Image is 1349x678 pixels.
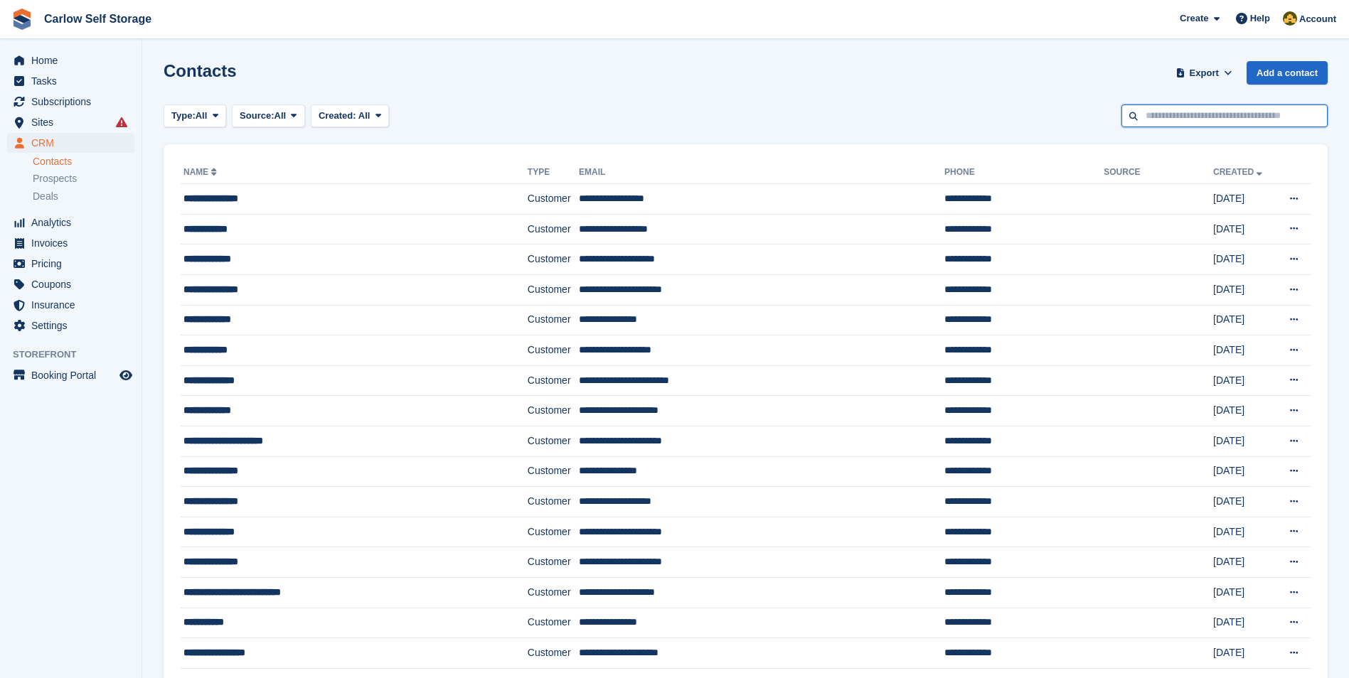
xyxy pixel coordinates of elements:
[7,71,134,91] a: menu
[528,426,579,456] td: Customer
[528,487,579,517] td: Customer
[117,367,134,384] a: Preview store
[31,254,117,274] span: Pricing
[1213,638,1275,669] td: [DATE]
[33,171,134,186] a: Prospects
[31,274,117,294] span: Coupons
[7,92,134,112] a: menu
[232,104,305,128] button: Source: All
[11,9,33,30] img: stora-icon-8386f47178a22dfd0bd8f6a31ec36ba5ce8667c1dd55bd0f319d3a0aa187defe.svg
[1104,161,1213,184] th: Source
[579,161,944,184] th: Email
[31,112,117,132] span: Sites
[528,184,579,215] td: Customer
[31,316,117,335] span: Settings
[528,335,579,366] td: Customer
[528,274,579,305] td: Customer
[311,104,389,128] button: Created: All
[33,155,134,168] a: Contacts
[528,244,579,275] td: Customer
[33,172,77,185] span: Prospects
[1250,11,1270,26] span: Help
[1213,608,1275,638] td: [DATE]
[1213,517,1275,547] td: [DATE]
[31,233,117,253] span: Invoices
[31,365,117,385] span: Booking Portal
[1213,335,1275,366] td: [DATE]
[7,50,134,70] a: menu
[7,212,134,232] a: menu
[164,104,226,128] button: Type: All
[1173,61,1235,85] button: Export
[528,214,579,244] td: Customer
[1213,426,1275,456] td: [DATE]
[1213,365,1275,396] td: [DATE]
[528,517,579,547] td: Customer
[1213,547,1275,578] td: [DATE]
[7,295,134,315] a: menu
[528,396,579,426] td: Customer
[528,305,579,335] td: Customer
[38,7,157,31] a: Carlow Self Storage
[1213,577,1275,608] td: [DATE]
[319,110,356,121] span: Created:
[7,316,134,335] a: menu
[528,577,579,608] td: Customer
[116,117,127,128] i: Smart entry sync failures have occurred
[528,547,579,578] td: Customer
[33,189,134,204] a: Deals
[528,638,579,669] td: Customer
[13,348,142,362] span: Storefront
[1247,61,1328,85] a: Add a contact
[240,109,274,123] span: Source:
[31,212,117,232] span: Analytics
[1213,167,1265,177] a: Created
[1299,12,1336,26] span: Account
[1213,244,1275,275] td: [DATE]
[183,167,220,177] a: Name
[1213,396,1275,426] td: [DATE]
[31,295,117,315] span: Insurance
[1213,274,1275,305] td: [DATE]
[196,109,208,123] span: All
[1180,11,1208,26] span: Create
[7,274,134,294] a: menu
[528,608,579,638] td: Customer
[1213,456,1275,487] td: [DATE]
[528,365,579,396] td: Customer
[944,161,1104,184] th: Phone
[7,233,134,253] a: menu
[7,112,134,132] a: menu
[33,190,58,203] span: Deals
[7,365,134,385] a: menu
[31,133,117,153] span: CRM
[1283,11,1297,26] img: Kevin Moore
[1190,66,1219,80] span: Export
[1213,184,1275,215] td: [DATE]
[7,133,134,153] a: menu
[31,92,117,112] span: Subscriptions
[7,254,134,274] a: menu
[1213,487,1275,517] td: [DATE]
[31,50,117,70] span: Home
[358,110,370,121] span: All
[528,161,579,184] th: Type
[528,456,579,487] td: Customer
[1213,214,1275,244] td: [DATE]
[274,109,287,123] span: All
[171,109,196,123] span: Type:
[31,71,117,91] span: Tasks
[164,61,237,80] h1: Contacts
[1213,305,1275,335] td: [DATE]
